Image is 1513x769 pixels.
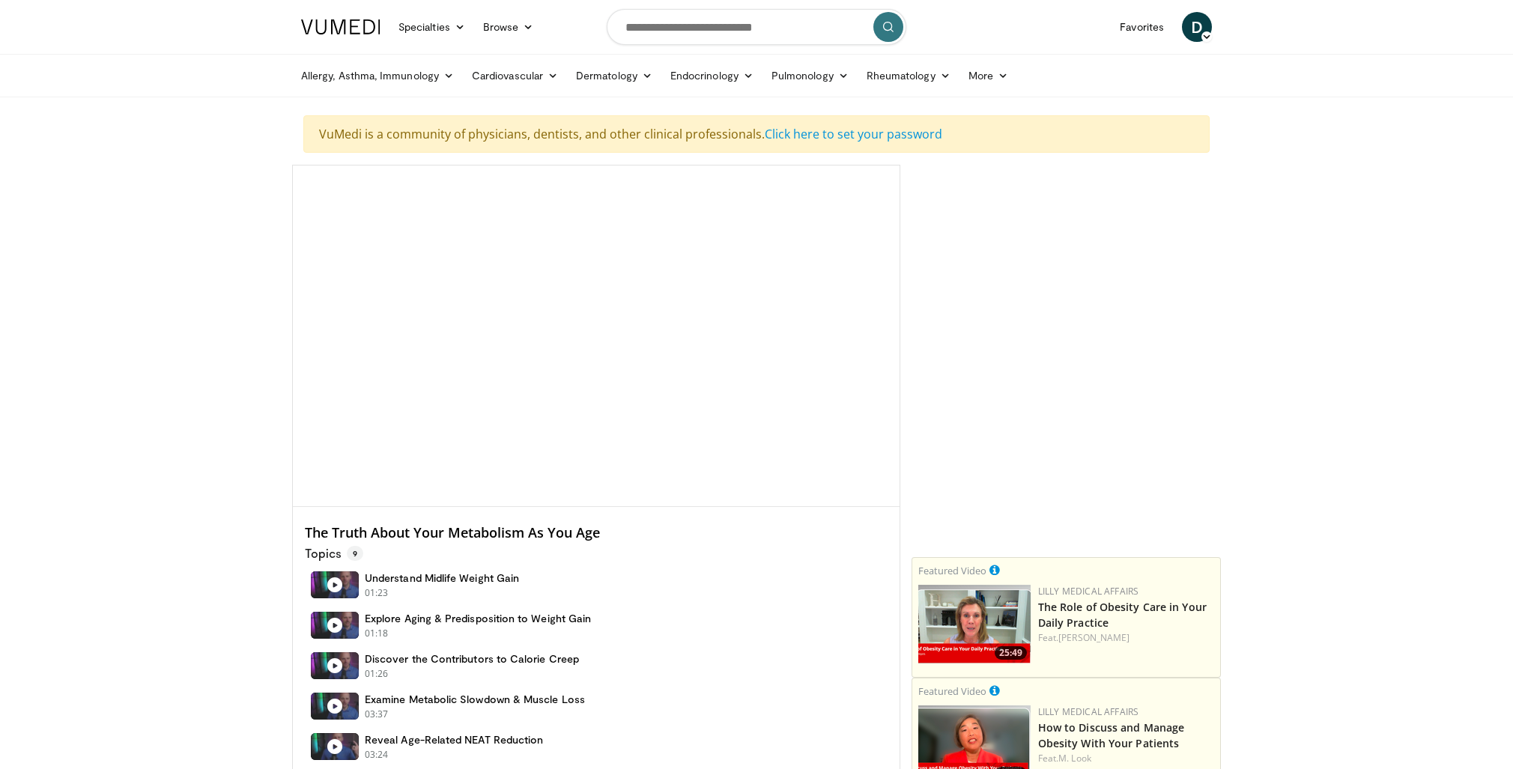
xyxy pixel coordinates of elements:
[365,586,389,600] p: 01:23
[305,525,888,541] h4: The Truth About Your Metabolism As You Age
[365,693,585,706] h4: Examine Metabolic Slowdown & Muscle Loss
[303,115,1210,153] div: VuMedi is a community of physicians, dentists, and other clinical professionals.
[1038,705,1139,718] a: Lilly Medical Affairs
[365,652,579,666] h4: Discover the Contributors to Calorie Creep
[365,571,519,585] h4: Understand Midlife Weight Gain
[365,748,389,762] p: 03:24
[389,12,474,42] a: Specialties
[365,733,543,747] h4: Reveal Age-Related NEAT Reduction
[995,646,1027,660] span: 25:49
[1038,585,1139,598] a: Lilly Medical Affairs
[347,546,363,561] span: 9
[365,627,389,640] p: 01:18
[1058,631,1130,644] a: [PERSON_NAME]
[953,361,1178,548] iframe: Advertisement
[918,585,1031,663] img: e1208b6b-349f-4914-9dd7-f97803bdbf1d.png.150x105_q85_crop-smart_upscale.png
[1038,600,1207,630] a: The Role of Obesity Care in Your Daily Practice
[918,585,1031,663] a: 25:49
[607,9,906,45] input: Search topics, interventions
[1058,752,1091,765] a: M. Look
[1182,12,1212,42] a: D
[918,684,986,698] small: Featured Video
[474,12,543,42] a: Browse
[292,61,463,91] a: Allergy, Asthma, Immunology
[365,708,389,721] p: 03:37
[762,61,858,91] a: Pulmonology
[1038,631,1214,645] div: Feat.
[661,61,762,91] a: Endocrinology
[1038,720,1185,750] a: How to Discuss and Manage Obesity With Your Patients
[918,564,986,577] small: Featured Video
[858,61,959,91] a: Rheumatology
[463,61,567,91] a: Cardiovascular
[1038,752,1214,765] div: Feat.
[959,61,1017,91] a: More
[365,612,591,625] h4: Explore Aging & Predisposition to Weight Gain
[765,126,942,142] a: Click here to set your password
[1111,12,1173,42] a: Favorites
[567,61,661,91] a: Dermatology
[301,19,380,34] img: VuMedi Logo
[365,667,389,681] p: 01:26
[953,165,1178,352] iframe: Advertisement
[293,165,900,507] video-js: Video Player
[305,546,363,561] p: Topics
